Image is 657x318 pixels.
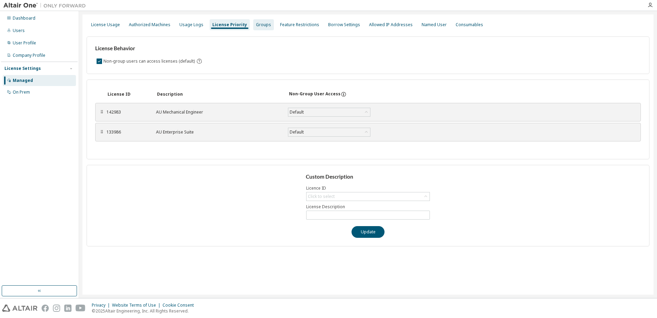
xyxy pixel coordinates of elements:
div: License Priority [212,22,247,28]
img: instagram.svg [53,305,60,312]
h3: Custom Description [306,173,431,180]
button: Update [352,226,385,238]
div: Company Profile [13,53,45,58]
label: Non-group users can access licenses (default) [103,57,196,65]
div: ⠿ [100,109,104,115]
div: 142983 [107,109,148,115]
div: Click to select [308,194,335,199]
div: License Usage [91,22,120,28]
label: License Description [306,204,430,210]
div: Default [289,128,305,136]
img: facebook.svg [42,305,49,312]
div: License ID [108,92,149,97]
div: Default [288,108,370,116]
div: Named User [422,22,447,28]
div: Groups [256,22,271,28]
svg: By default any user not assigned to any group can access any license. Turn this setting off to di... [196,58,202,64]
img: Altair One [3,2,89,9]
img: linkedin.svg [64,305,71,312]
div: Borrow Settings [328,22,360,28]
div: AU Enterprise Suite [156,129,280,135]
img: youtube.svg [76,305,86,312]
div: Usage Logs [179,22,203,28]
h3: License Behavior [95,45,201,52]
div: License Settings [4,66,41,71]
div: ⠿ [100,129,104,135]
div: Description [157,92,281,97]
div: Authorized Machines [129,22,170,28]
div: Managed [13,78,33,83]
div: On Prem [13,89,30,95]
div: Allowed IP Addresses [369,22,413,28]
div: Privacy [92,303,112,308]
div: Click to select [307,192,430,201]
div: Non-Group User Access [289,91,341,97]
p: © 2025 Altair Engineering, Inc. All Rights Reserved. [92,308,198,314]
div: Feature Restrictions [280,22,319,28]
div: AU Mechanical Engineer [156,109,280,115]
div: Users [13,28,25,33]
div: Default [289,108,305,116]
div: Website Terms of Use [112,303,163,308]
div: User Profile [13,40,36,46]
div: Dashboard [13,15,35,21]
div: Cookie Consent [163,303,198,308]
label: Licence ID [306,185,430,191]
div: 133986 [107,129,148,135]
div: Default [288,128,370,136]
div: Consumables [456,22,483,28]
img: altair_logo.svg [2,305,37,312]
